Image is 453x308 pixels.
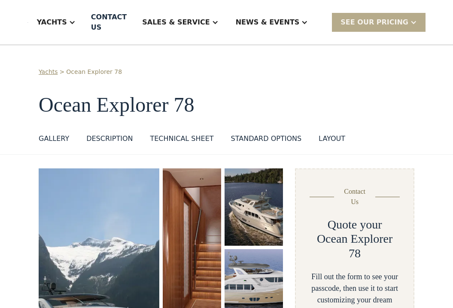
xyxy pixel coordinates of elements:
a: GALLERY [39,134,69,147]
div: News & EVENTS [236,17,300,27]
a: layout [319,134,345,147]
div: Yachts [28,5,84,40]
div: > [60,67,65,76]
h2: Quote your [328,217,382,232]
a: standard options [231,134,302,147]
a: open lightbox [225,168,283,246]
div: GALLERY [39,134,69,144]
div: SEE Our Pricing [341,17,408,27]
div: Sales & Service [134,5,227,40]
img: logo [27,22,28,23]
div: Technical sheet [150,134,213,144]
h1: Ocean Explorer 78 [39,94,414,116]
h2: Ocean Explorer 78 [310,232,400,260]
a: Ocean Explorer 78 [66,67,122,76]
div: News & EVENTS [227,5,317,40]
div: Sales & Service [142,17,210,27]
a: Technical sheet [150,134,213,147]
div: Yachts [37,17,67,27]
div: Contact US [91,12,127,33]
a: DESCRIPTION [86,134,133,147]
a: Yachts [39,67,58,76]
div: SEE Our Pricing [332,13,426,31]
div: layout [319,134,345,144]
div: Contact Us [341,186,368,207]
div: standard options [231,134,302,144]
div: DESCRIPTION [86,134,133,144]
